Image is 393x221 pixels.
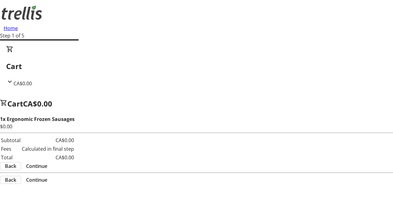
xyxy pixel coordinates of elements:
[6,61,387,72] h2: Cart
[21,136,74,144] td: CA$0.00
[14,80,32,87] span: CA$0.00
[23,99,52,109] span: CA$0.00
[1,136,21,144] td: Subtotal
[21,153,74,161] td: CA$0.00
[5,162,16,170] span: Back
[6,45,387,87] div: CartCA$0.00
[5,176,16,184] span: Back
[26,162,47,170] span: Continue
[26,176,47,184] span: Continue
[21,162,52,170] button: Continue
[21,176,52,184] button: Continue
[7,99,23,109] span: Cart
[21,145,74,153] td: Calculated in final step
[1,153,21,161] td: Total
[1,145,21,153] td: Fees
